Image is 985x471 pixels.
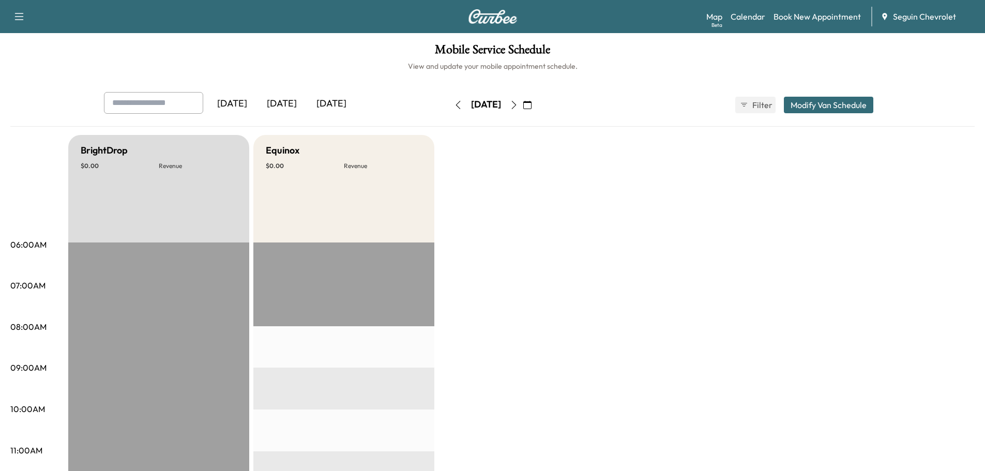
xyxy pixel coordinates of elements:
img: Curbee Logo [468,9,518,24]
p: 08:00AM [10,321,47,333]
a: Calendar [731,10,765,23]
h5: BrightDrop [81,143,128,158]
h6: View and update your mobile appointment schedule. [10,61,975,71]
p: $ 0.00 [266,162,344,170]
a: MapBeta [706,10,722,23]
div: [DATE] [207,92,257,116]
a: Book New Appointment [774,10,861,23]
p: 06:00AM [10,238,47,251]
p: $ 0.00 [81,162,159,170]
h5: Equinox [266,143,299,158]
div: [DATE] [471,98,501,111]
h1: Mobile Service Schedule [10,43,975,61]
p: 11:00AM [10,444,42,457]
span: Filter [752,99,771,111]
p: Revenue [159,162,237,170]
span: Seguin Chevrolet [893,10,956,23]
button: Filter [735,97,776,113]
div: [DATE] [257,92,307,116]
p: Revenue [344,162,422,170]
p: 07:00AM [10,279,46,292]
p: 09:00AM [10,361,47,374]
p: 10:00AM [10,403,45,415]
div: [DATE] [307,92,356,116]
button: Modify Van Schedule [784,97,873,113]
div: Beta [711,21,722,29]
